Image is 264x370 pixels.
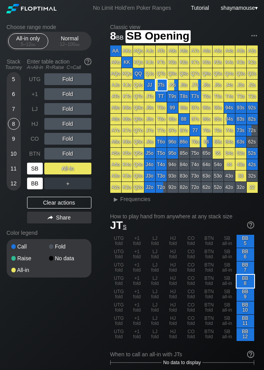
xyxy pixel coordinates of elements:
div: T3s [235,91,246,102]
div: CO fold [182,328,200,341]
div: All-in [44,163,91,174]
div: BTN fold [200,315,218,328]
div: Normal [52,34,88,49]
div: 86s [201,114,212,125]
div: BB 12 [237,328,254,341]
div: ATs [156,45,167,56]
div: K7o [122,125,133,136]
span: s [123,222,126,230]
div: 88 [178,114,189,125]
div: Fold [44,148,91,160]
div: J4s [224,80,235,91]
span: SB Opening [126,30,191,43]
div: TT [156,91,167,102]
div: SB [27,163,43,174]
div: K3o [122,170,133,181]
div: A7s [190,45,201,56]
div: 74o [190,159,201,170]
div: Q9s [167,68,178,79]
div: 75s [213,125,224,136]
div: 64s [224,136,235,147]
div: CO fold [182,261,200,274]
div: LJ fold [146,288,164,301]
div: 98s [178,102,189,113]
div: 9 [8,133,20,145]
div: KTs [156,57,167,68]
div: Q8s [178,68,189,79]
div: JTs [156,80,167,91]
div: 97o [167,125,178,136]
div: Q7o [133,125,144,136]
div: 54s [224,148,235,159]
div: Clear actions [27,197,91,209]
div: BB 5 [237,235,254,248]
div: LJ fold [146,275,164,288]
h2: Classic view [110,24,258,30]
div: Q6s [201,68,212,79]
div: A8s [178,45,189,56]
div: AKo [110,57,121,68]
div: +1 [27,88,43,100]
div: 63s [235,136,246,147]
div: SB all-in [218,301,236,314]
div: KJs [144,57,155,68]
div: 53o [213,170,224,181]
div: LJ fold [146,315,164,328]
div: HJ fold [164,275,182,288]
div: Fold [44,118,91,130]
div: Q9o [133,102,144,113]
div: 96s [201,102,212,113]
div: A9s [167,45,178,56]
div: BTN fold [200,288,218,301]
div: 42s [247,159,258,170]
span: 8 [109,30,125,43]
div: QTs [156,68,167,79]
div: LJ fold [146,328,164,341]
div: ＋ [44,178,91,189]
div: 33 [235,170,246,181]
div: T5s [213,91,224,102]
div: Q3s [235,68,246,79]
div: 84o [178,159,189,170]
div: Fold [44,133,91,145]
div: T7s [190,91,201,102]
span: shaynamouse [221,5,255,11]
div: A=All-in R=Raise C=Call [27,65,91,70]
div: K2s [247,57,258,68]
div: 22 [247,182,258,193]
div: When to call an all-in with JTs [110,351,254,357]
div: 93o [167,170,178,181]
div: T6s [201,91,212,102]
span: bb [75,42,80,47]
span: bb [31,42,36,47]
div: All-in [11,267,49,273]
img: Floptimal logo [6,4,56,13]
div: SB all-in [218,248,236,261]
div: J4o [144,159,155,170]
div: A4o [110,159,121,170]
div: 95s [213,102,224,113]
div: 73o [190,170,201,181]
div: K9s [167,57,178,68]
div: Q5o [133,148,144,159]
div: T5o [156,148,167,159]
div: 85o [178,148,189,159]
div: BB 8 [237,275,254,288]
div: LJ [27,103,43,115]
div: 65s [213,136,224,147]
div: J6s [201,80,212,91]
div: K3s [235,57,246,68]
div: 85s [213,114,224,125]
div: +1 fold [128,301,146,314]
div: UTG fold [110,248,128,261]
span: JT [110,219,127,231]
div: 62s [247,136,258,147]
div: T4o [156,159,167,170]
div: A2s [247,45,258,56]
div: J3s [235,80,246,91]
div: +1 fold [128,248,146,261]
div: T9o [156,102,167,113]
div: 92o [167,182,178,193]
div: +1 fold [128,315,146,328]
div: BTN fold [200,248,218,261]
